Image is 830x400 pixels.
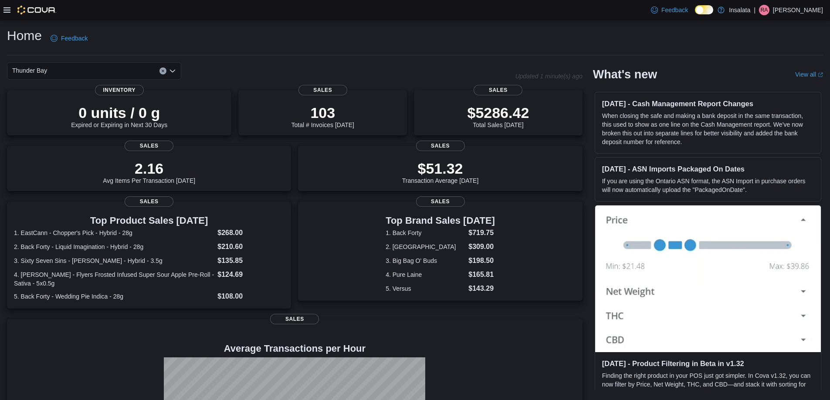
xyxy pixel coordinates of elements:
[386,229,465,237] dt: 1. Back Forty
[416,196,465,207] span: Sales
[402,160,479,184] div: Transaction Average [DATE]
[14,343,576,354] h4: Average Transactions per Hour
[602,165,814,173] h3: [DATE] - ASN Imports Packaged On Dates
[291,104,354,121] p: 103
[468,269,495,280] dd: $165.81
[602,111,814,146] p: When closing the safe and making a bank deposit in the same transaction, this used to show as one...
[402,160,479,177] p: $51.32
[468,255,495,266] dd: $198.50
[773,5,823,15] p: [PERSON_NAME]
[291,104,354,128] div: Total # Invoices [DATE]
[14,242,214,251] dt: 2. Back Forty - Liquid Imagination - Hybrid - 28g
[761,5,768,15] span: RA
[647,1,691,19] a: Feedback
[754,5,755,15] p: |
[298,85,347,95] span: Sales
[217,269,284,280] dd: $124.69
[759,5,769,15] div: Ryan Anthony
[217,291,284,302] dd: $108.00
[159,67,166,74] button: Clear input
[386,270,465,279] dt: 4. Pure Laine
[125,196,173,207] span: Sales
[12,65,47,76] span: Thunder Bay
[217,228,284,238] dd: $268.00
[602,99,814,108] h3: [DATE] - Cash Management Report Changes
[14,292,214,301] dt: 5. Back Forty - Wedding Pie Indica - 28g
[71,104,167,121] p: 0 units / 0 g
[515,73,583,80] p: Updated 1 minute(s) ago
[729,5,750,15] p: Insalata
[103,160,195,177] p: 2.16
[695,5,713,14] input: Dark Mode
[602,177,814,194] p: If you are using the Ontario ASN format, the ASN Import in purchase orders will now automatically...
[468,242,495,252] dd: $309.00
[14,215,284,226] h3: Top Product Sales [DATE]
[7,27,42,44] h1: Home
[818,72,823,77] svg: External link
[386,256,465,265] dt: 3. Big Bag O' Buds
[14,229,214,237] dt: 1. EastCann - Chopper's Pick - Hybrid - 28g
[467,104,529,128] div: Total Sales [DATE]
[468,283,495,294] dd: $143.29
[169,67,176,74] button: Open list of options
[386,284,465,293] dt: 5. Versus
[14,256,214,265] dt: 3. Sixty Seven Sins - [PERSON_NAME] - Hybrid - 3.5g
[95,85,144,95] span: Inventory
[468,228,495,238] dd: $719.75
[762,390,800,397] em: Beta Features
[217,255,284,266] dd: $135.85
[61,34,88,43] span: Feedback
[47,30,91,47] a: Feedback
[416,141,465,151] span: Sales
[386,242,465,251] dt: 2. [GEOGRAPHIC_DATA]
[661,6,688,14] span: Feedback
[125,141,173,151] span: Sales
[17,6,56,14] img: Cova
[695,14,695,15] span: Dark Mode
[602,359,814,368] h3: [DATE] - Product Filtering in Beta in v1.32
[593,67,657,81] h2: What's new
[270,314,319,324] span: Sales
[467,104,529,121] p: $5286.42
[14,270,214,288] dt: 4. [PERSON_NAME] - Flyers Frosted Infused Super Sour Apple Pre-Roll - Sativa - 5x0.5g
[71,104,167,128] div: Expired or Expiring in Next 30 Days
[217,242,284,252] dd: $210.60
[474,85,522,95] span: Sales
[386,215,495,226] h3: Top Brand Sales [DATE]
[795,71,823,78] a: View allExternal link
[103,160,195,184] div: Avg Items Per Transaction [DATE]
